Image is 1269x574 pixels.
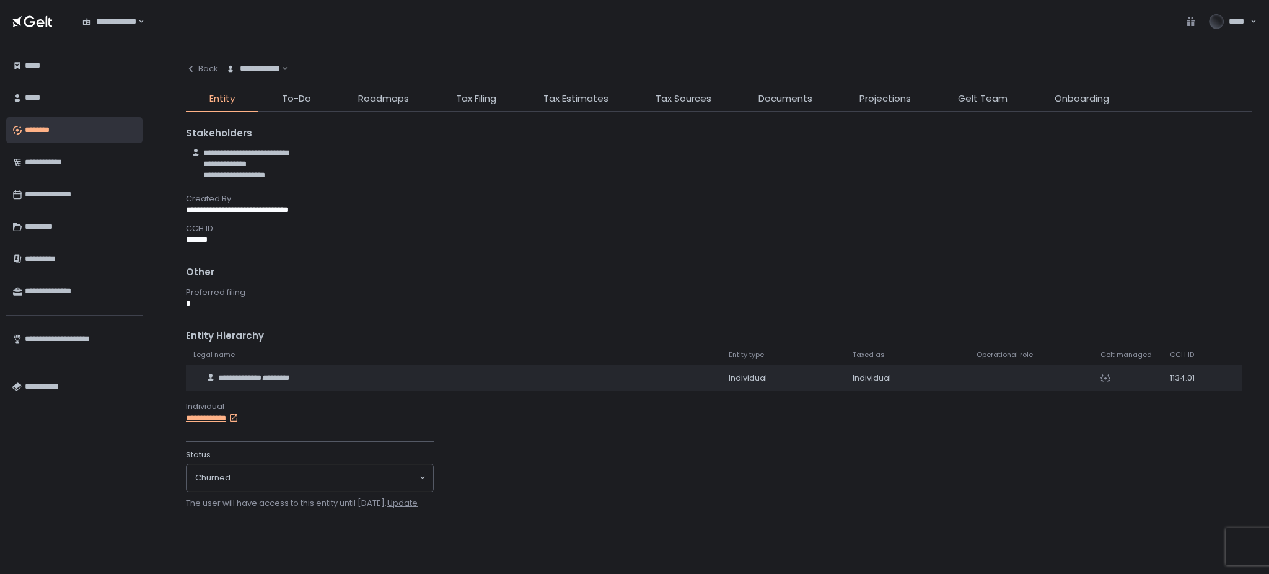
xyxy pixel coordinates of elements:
[193,350,235,360] span: Legal name
[729,350,764,360] span: Entity type
[209,92,235,106] span: Entity
[186,126,1252,141] div: Stakeholders
[186,63,218,74] div: Back
[656,92,711,106] span: Tax Sources
[358,92,409,106] span: Roadmaps
[218,56,288,82] div: Search for option
[282,92,311,106] span: To-Do
[186,56,218,82] button: Back
[977,350,1033,360] span: Operational role
[729,373,838,384] div: Individual
[280,63,281,75] input: Search for option
[186,223,1252,234] div: CCH ID
[387,498,418,509] div: update
[186,329,1252,343] div: Entity Hierarchy
[1170,350,1194,360] span: CCH ID
[977,373,1086,384] div: -
[186,449,211,461] span: Status
[1170,373,1207,384] div: 1134.01
[186,497,418,509] span: The user will have access to this entity until [DATE].
[186,265,1252,280] div: Other
[456,92,496,106] span: Tax Filing
[859,92,911,106] span: Projections
[195,472,231,483] span: churned
[758,92,812,106] span: Documents
[958,92,1008,106] span: Gelt Team
[136,15,137,28] input: Search for option
[853,373,962,384] div: Individual
[543,92,608,106] span: Tax Estimates
[1055,92,1109,106] span: Onboarding
[387,497,418,510] button: update
[1100,350,1152,360] span: Gelt managed
[231,472,418,484] input: Search for option
[186,401,1252,412] div: Individual
[186,193,1252,205] div: Created By
[186,287,1252,298] div: Preferred filing
[853,350,885,360] span: Taxed as
[74,9,144,35] div: Search for option
[187,464,433,492] div: Search for option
